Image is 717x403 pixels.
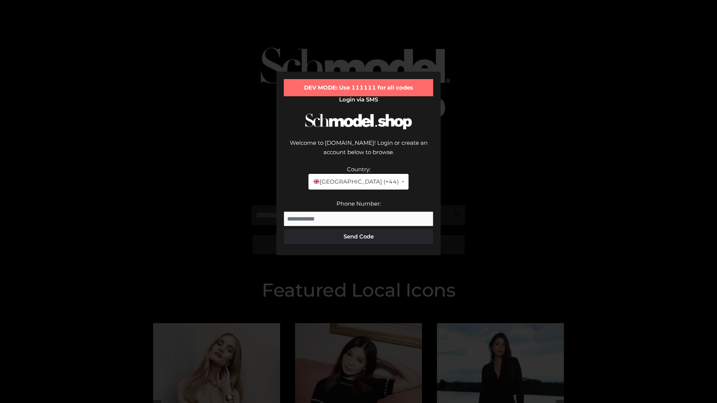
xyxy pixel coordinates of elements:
label: Country: [347,166,370,173]
button: Send Code [284,229,433,244]
h2: Login via SMS [284,96,433,103]
span: [GEOGRAPHIC_DATA] (+44) [313,177,398,187]
div: DEV MODE: Use 111111 for all codes [284,79,433,96]
img: 🇬🇧 [314,179,319,184]
div: Welcome to [DOMAIN_NAME]! Login or create an account below to browse. [284,138,433,165]
label: Phone Number: [336,200,381,207]
img: Schmodel Logo [302,107,415,136]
